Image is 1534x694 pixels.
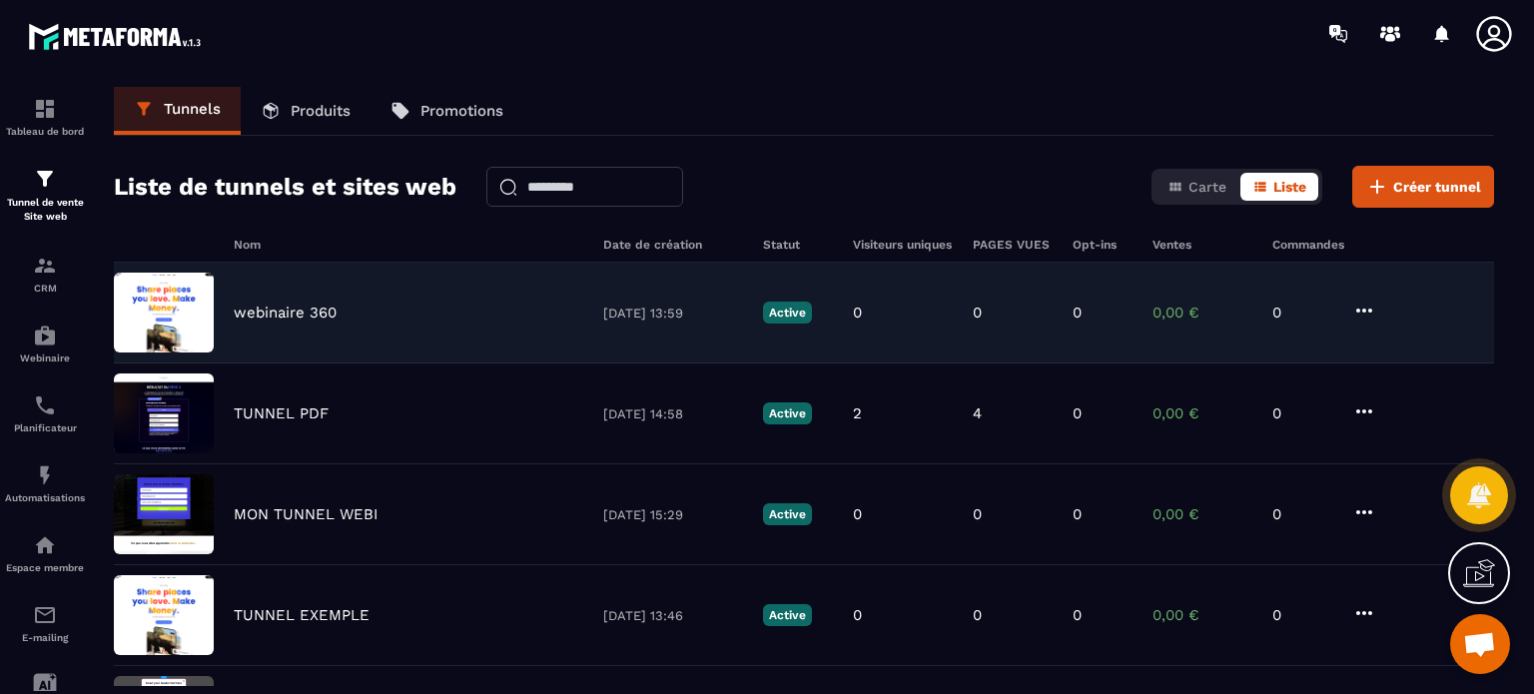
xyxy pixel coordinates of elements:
[291,102,351,120] p: Produits
[603,507,743,522] p: [DATE] 15:29
[853,304,862,322] p: 0
[33,324,57,347] img: automations
[1152,606,1252,624] p: 0,00 €
[1152,404,1252,422] p: 0,00 €
[5,352,85,363] p: Webinaire
[241,87,371,135] a: Produits
[33,463,57,487] img: automations
[853,606,862,624] p: 0
[1352,166,1494,208] button: Créer tunnel
[1152,304,1252,322] p: 0,00 €
[114,87,241,135] a: Tunnels
[28,18,208,55] img: logo
[1272,606,1332,624] p: 0
[603,306,743,321] p: [DATE] 13:59
[114,167,456,207] h2: Liste de tunnels et sites web
[1450,614,1510,674] div: Ouvrir le chat
[5,562,85,573] p: Espace membre
[853,505,862,523] p: 0
[5,126,85,137] p: Tableau de bord
[5,239,85,309] a: formationformationCRM
[603,608,743,623] p: [DATE] 13:46
[371,87,523,135] a: Promotions
[1073,238,1133,252] h6: Opt-ins
[763,238,833,252] h6: Statut
[1155,173,1238,201] button: Carte
[234,404,329,422] p: TUNNEL PDF
[5,378,85,448] a: schedulerschedulerPlanificateur
[1272,505,1332,523] p: 0
[763,302,812,324] p: Active
[1073,606,1082,624] p: 0
[603,238,743,252] h6: Date de création
[1272,304,1332,322] p: 0
[1272,238,1344,252] h6: Commandes
[973,404,982,422] p: 4
[234,238,583,252] h6: Nom
[33,393,57,417] img: scheduler
[33,603,57,627] img: email
[1073,404,1082,422] p: 0
[5,152,85,239] a: formationformationTunnel de vente Site web
[5,422,85,433] p: Planificateur
[5,448,85,518] a: automationsautomationsAutomatisations
[1393,177,1481,197] span: Créer tunnel
[1152,505,1252,523] p: 0,00 €
[5,492,85,503] p: Automatisations
[973,304,982,322] p: 0
[33,533,57,557] img: automations
[1073,304,1082,322] p: 0
[5,632,85,643] p: E-mailing
[853,238,953,252] h6: Visiteurs uniques
[33,167,57,191] img: formation
[5,309,85,378] a: automationsautomationsWebinaire
[603,406,743,421] p: [DATE] 14:58
[33,97,57,121] img: formation
[973,505,982,523] p: 0
[763,503,812,525] p: Active
[1073,505,1082,523] p: 0
[234,505,378,523] p: MON TUNNEL WEBI
[5,196,85,224] p: Tunnel de vente Site web
[973,238,1053,252] h6: PAGES VUES
[114,273,214,352] img: image
[1272,404,1332,422] p: 0
[1273,179,1306,195] span: Liste
[164,100,221,118] p: Tunnels
[5,82,85,152] a: formationformationTableau de bord
[973,606,982,624] p: 0
[763,604,812,626] p: Active
[1152,238,1252,252] h6: Ventes
[1188,179,1226,195] span: Carte
[114,373,214,453] img: image
[114,474,214,554] img: image
[1240,173,1318,201] button: Liste
[5,588,85,658] a: emailemailE-mailing
[114,575,214,655] img: image
[763,402,812,424] p: Active
[5,518,85,588] a: automationsautomationsEspace membre
[853,404,862,422] p: 2
[5,283,85,294] p: CRM
[420,102,503,120] p: Promotions
[234,606,370,624] p: TUNNEL EXEMPLE
[234,304,337,322] p: webinaire 360
[33,254,57,278] img: formation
